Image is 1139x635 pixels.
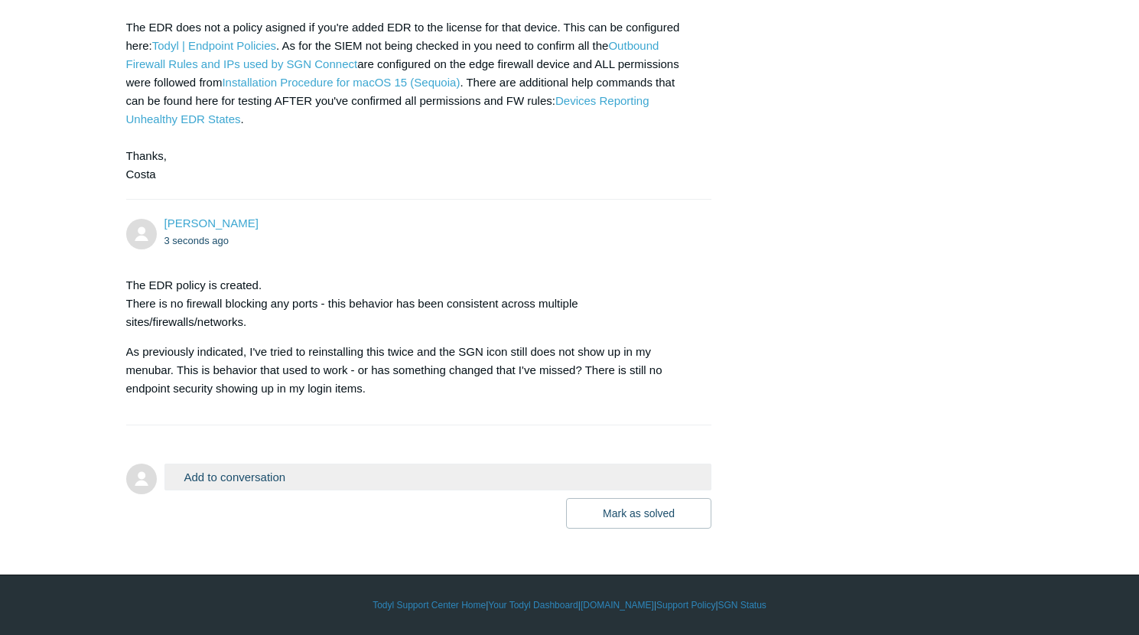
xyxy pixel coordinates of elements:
[164,217,259,230] a: [PERSON_NAME]
[164,235,229,246] time: 09/30/2025, 20:11
[656,598,715,612] a: Support Policy
[126,276,697,331] p: The EDR policy is created. There is no firewall blocking any ports - this behavior has been consi...
[152,39,276,52] a: Todyl | Endpoint Policies
[164,217,259,230] span: Stephen Yeoh
[126,598,1014,612] div: | | | |
[126,343,697,398] p: As previously indicated, I've tried to reinstalling this twice and the SGN icon still does not sh...
[126,94,649,125] a: Devices Reporting Unhealthy EDR States
[718,598,766,612] a: SGN Status
[566,498,711,529] button: Mark as solved
[488,598,578,612] a: Your Todyl Dashboard
[126,39,659,70] a: Outbound Firewall Rules and IPs used by SGN Connect
[164,464,712,490] button: Add to conversation
[373,598,486,612] a: Todyl Support Center Home
[581,598,654,612] a: [DOMAIN_NAME]
[222,76,460,89] a: Installation Procedure for macOS 15 (Sequoia)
